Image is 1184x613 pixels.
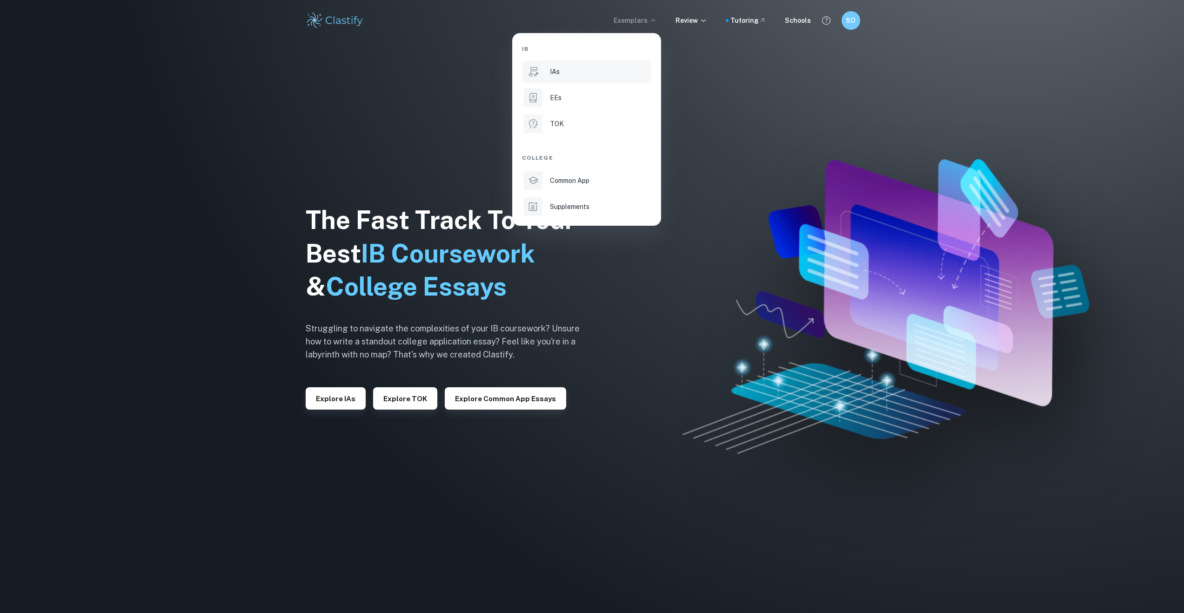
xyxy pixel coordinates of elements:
[522,61,651,83] a: IAs
[550,175,589,186] p: Common App
[522,154,553,162] span: College
[550,93,562,103] p: EEs
[522,169,651,192] a: Common App
[550,202,589,212] p: Supplements
[522,195,651,218] a: Supplements
[522,45,528,53] span: IB
[522,87,651,109] a: EEs
[550,67,560,77] p: IAs
[522,113,651,135] a: TOK
[550,119,564,129] p: TOK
